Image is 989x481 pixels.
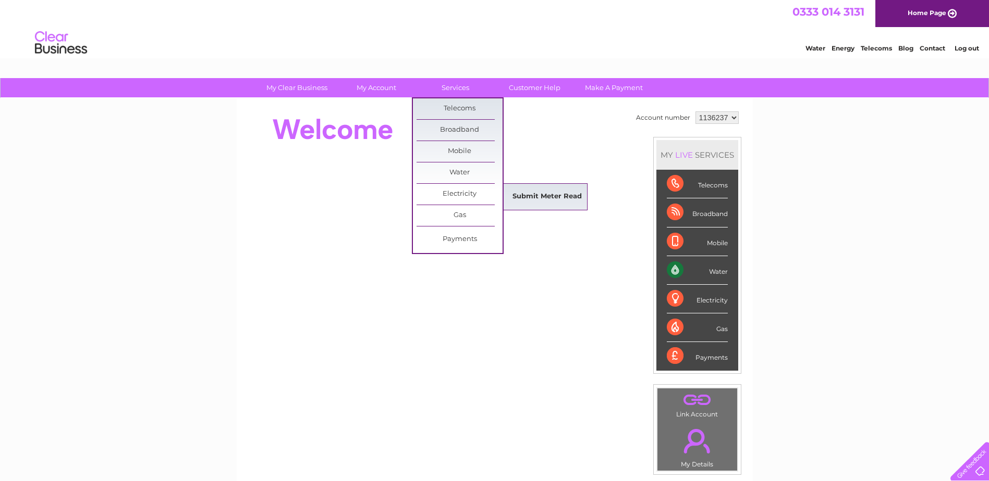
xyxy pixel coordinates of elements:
[417,229,503,250] a: Payments
[673,150,695,160] div: LIVE
[667,227,728,256] div: Mobile
[667,198,728,227] div: Broadband
[254,78,340,97] a: My Clear Business
[417,141,503,162] a: Mobile
[805,44,825,52] a: Water
[660,391,735,409] a: .
[657,420,738,471] td: My Details
[832,44,854,52] a: Energy
[417,205,503,226] a: Gas
[417,98,503,119] a: Telecoms
[504,186,590,207] a: Submit Meter Read
[656,140,738,170] div: MY SERVICES
[417,184,503,205] a: Electricity
[667,342,728,370] div: Payments
[667,256,728,285] div: Water
[667,285,728,313] div: Electricity
[417,162,503,183] a: Water
[657,388,738,421] td: Link Account
[492,78,578,97] a: Customer Help
[412,78,498,97] a: Services
[667,170,728,198] div: Telecoms
[633,109,693,126] td: Account number
[249,6,741,50] div: Clear Business is a trading name of Verastar Limited (registered in [GEOGRAPHIC_DATA] No. 3667643...
[34,27,88,59] img: logo.png
[417,120,503,141] a: Broadband
[571,78,657,97] a: Make A Payment
[861,44,892,52] a: Telecoms
[792,5,864,18] a: 0333 014 3131
[955,44,979,52] a: Log out
[333,78,419,97] a: My Account
[667,313,728,342] div: Gas
[660,423,735,459] a: .
[920,44,945,52] a: Contact
[898,44,913,52] a: Blog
